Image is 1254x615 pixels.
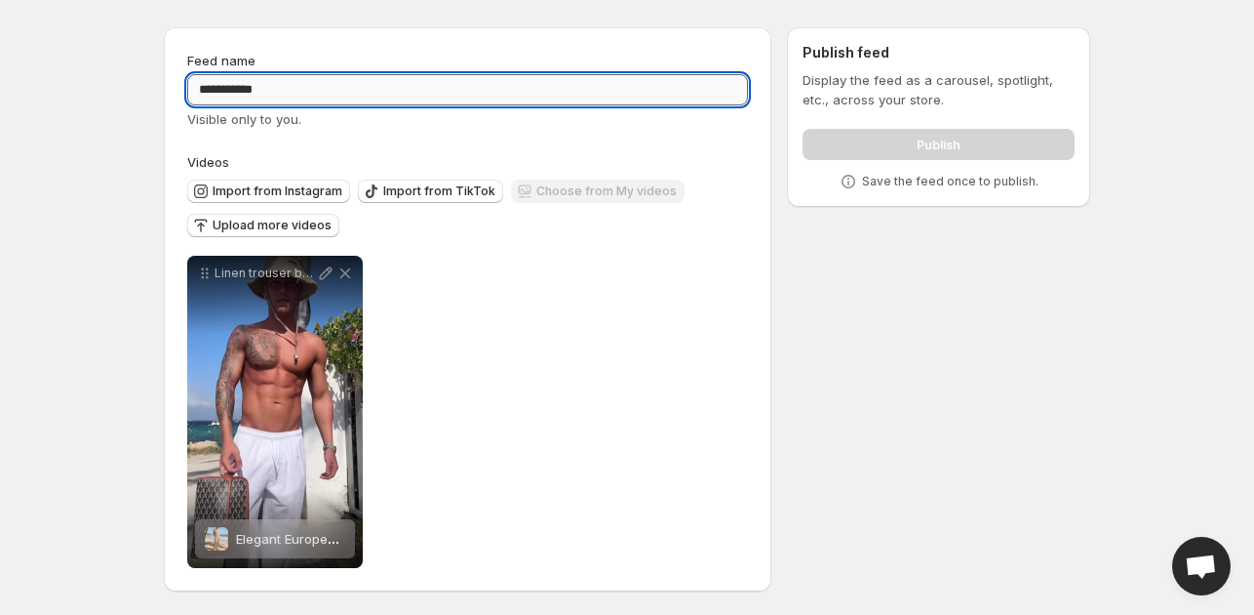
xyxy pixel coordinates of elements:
[213,218,332,233] span: Upload more videos
[215,266,316,281] p: Linen trouser beach day outfitmensfashion ibizaoutfits ibizainspo
[187,53,255,68] span: Feed name
[187,256,363,568] div: Linen trouser beach day outfitmensfashion ibizaoutfits ibizainspoElegant European Summer Linen Se...
[187,214,339,237] button: Upload more videos
[383,184,495,199] span: Import from TikTok
[1172,537,1231,595] a: Open chat
[236,531,509,547] span: Elegant European Summer Linen Set for Men
[187,111,301,127] span: Visible only to you.
[803,70,1075,109] p: Display the feed as a carousel, spotlight, etc., across your store.
[213,184,342,199] span: Import from Instagram
[803,43,1075,62] h2: Publish feed
[358,180,503,203] button: Import from TikTok
[862,174,1038,189] p: Save the feed once to publish.
[187,154,229,170] span: Videos
[187,180,350,203] button: Import from Instagram
[205,527,228,551] img: Elegant European Summer Linen Set for Men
